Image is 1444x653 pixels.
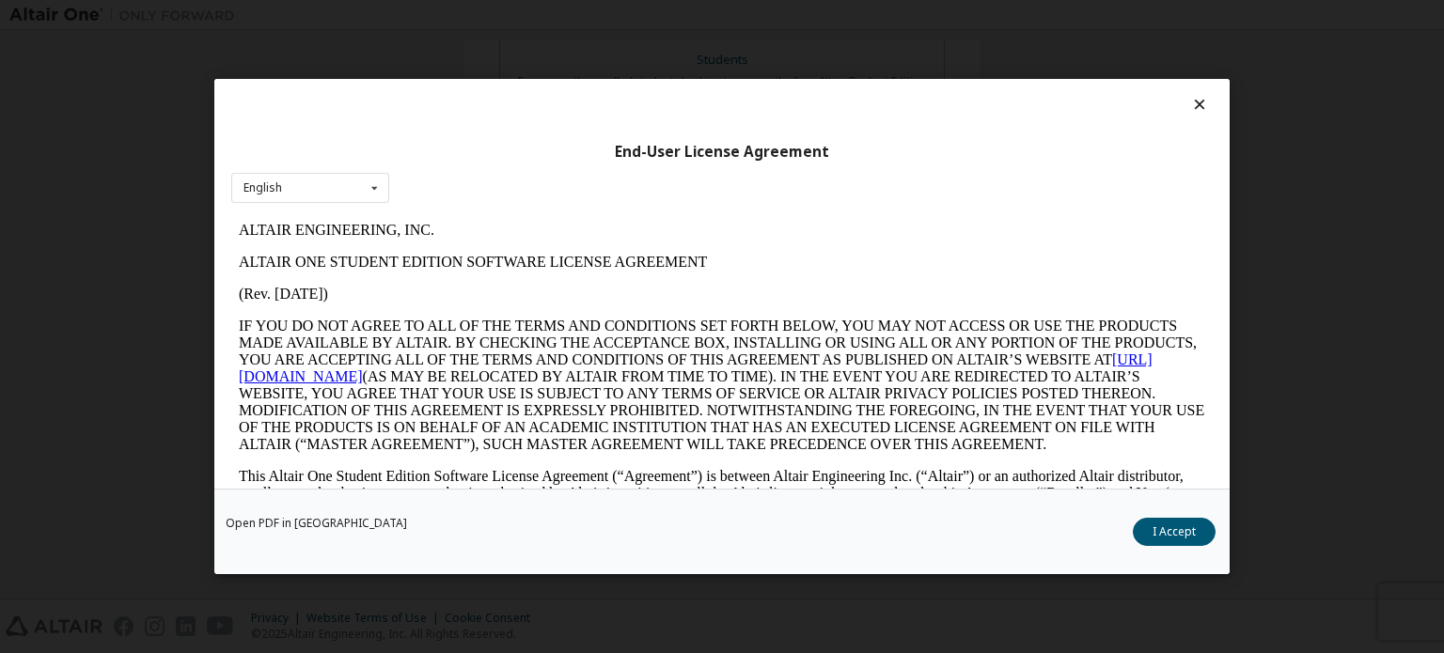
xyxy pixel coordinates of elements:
[226,518,407,529] a: Open PDF in [GEOGRAPHIC_DATA]
[8,71,974,88] p: (Rev. [DATE])
[8,8,974,24] p: ALTAIR ENGINEERING, INC.
[8,137,921,170] a: [URL][DOMAIN_NAME]
[8,254,974,321] p: This Altair One Student Edition Software License Agreement (“Agreement”) is between Altair Engine...
[1133,518,1216,546] button: I Accept
[8,103,974,239] p: IF YOU DO NOT AGREE TO ALL OF THE TERMS AND CONDITIONS SET FORTH BELOW, YOU MAY NOT ACCESS OR USE...
[231,143,1213,162] div: End-User License Agreement
[243,182,282,194] div: English
[8,39,974,56] p: ALTAIR ONE STUDENT EDITION SOFTWARE LICENSE AGREEMENT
